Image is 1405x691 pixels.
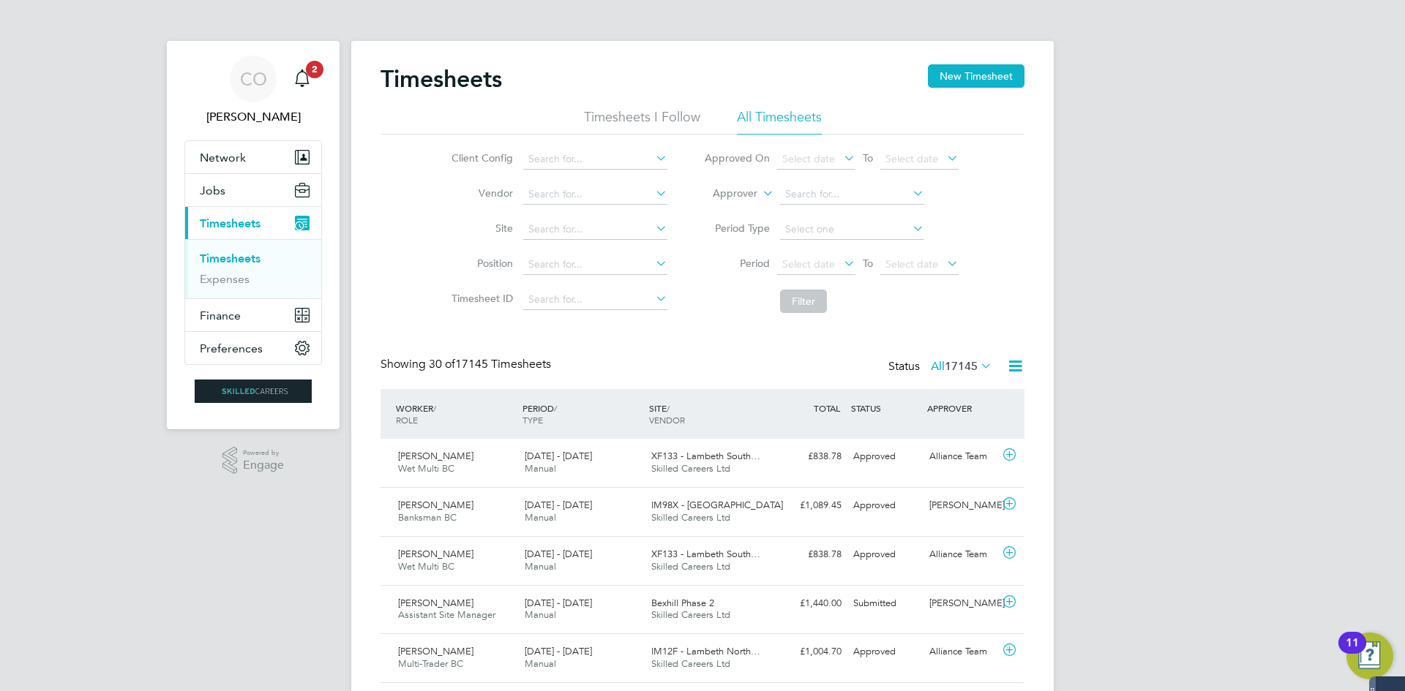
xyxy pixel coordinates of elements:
h2: Timesheets [381,64,502,94]
span: [PERSON_NAME] [398,645,473,657]
span: CO [240,69,267,88]
div: £838.78 [771,543,847,567]
div: Alliance Team [923,543,1000,567]
span: Select date [885,152,938,165]
div: £838.78 [771,445,847,469]
span: / [667,402,670,414]
span: [DATE] - [DATE] [525,499,592,511]
div: APPROVER [923,395,1000,421]
span: Manual [525,462,556,475]
li: All Timesheets [737,108,822,135]
label: Client Config [447,151,513,165]
span: To [858,148,877,167]
span: Select date [885,257,938,271]
input: Select one [780,219,924,240]
div: 11 [1346,643,1359,662]
label: Approved On [704,151,770,165]
a: Go to home page [184,380,322,403]
button: New Timesheet [928,64,1024,88]
span: [PERSON_NAME] [398,548,473,560]
span: Manual [525,560,556,573]
input: Search for... [523,219,667,240]
span: TOTAL [814,402,840,414]
label: Vendor [447,186,513,200]
button: Open Resource Center, 11 new notifications [1346,633,1393,679]
span: Engage [243,459,284,472]
label: Period [704,257,770,270]
span: Bexhill Phase 2 [651,597,714,609]
span: TYPE [522,414,543,426]
div: £1,004.70 [771,640,847,664]
div: Alliance Team [923,640,1000,664]
div: STATUS [847,395,923,421]
input: Search for... [780,184,924,205]
button: Filter [780,290,827,313]
button: Finance [185,299,321,331]
span: [DATE] - [DATE] [525,450,592,462]
input: Search for... [523,290,667,310]
span: Skilled Careers Ltd [651,511,730,524]
span: / [433,402,436,414]
span: Timesheets [200,216,261,230]
div: Status [888,357,995,377]
span: IM98X - [GEOGRAPHIC_DATA] [651,499,783,511]
span: Manual [525,657,556,670]
span: Manual [525,608,556,621]
div: Approved [847,640,923,664]
span: Preferences [200,341,263,355]
span: Jobs [200,184,225,197]
div: Alliance Team [923,445,1000,469]
button: Network [185,141,321,173]
span: ROLE [396,414,418,426]
div: Showing [381,357,554,372]
input: Search for... [523,149,667,170]
div: Approved [847,494,923,518]
span: Multi-Trader BC [398,657,463,670]
span: Banksman BC [398,511,457,524]
span: Ciara O'Connell [184,108,322,126]
img: skilledcareers-logo-retina.png [195,380,312,403]
span: 30 of [429,357,455,371]
span: To [858,254,877,273]
label: Timesheet ID [447,292,513,305]
div: SITE [645,395,772,433]
span: / [554,402,557,414]
span: 2 [306,61,323,78]
label: Period Type [704,222,770,235]
span: XF133 - Lambeth South… [651,548,760,560]
div: Submitted [847,592,923,616]
span: [PERSON_NAME] [398,499,473,511]
label: Approver [692,186,757,201]
span: [DATE] - [DATE] [525,597,592,609]
span: Skilled Careers Ltd [651,560,730,573]
span: [DATE] - [DATE] [525,645,592,657]
span: VENDOR [649,414,685,426]
span: Skilled Careers Ltd [651,462,730,475]
button: Timesheets [185,207,321,239]
span: 17145 Timesheets [429,357,551,371]
div: [PERSON_NAME] [923,494,1000,518]
a: CO[PERSON_NAME] [184,56,322,126]
span: Manual [525,511,556,524]
div: £1,440.00 [771,592,847,616]
div: Approved [847,543,923,567]
span: [PERSON_NAME] [398,597,473,609]
span: Select date [782,152,835,165]
span: 17145 [945,359,978,374]
button: Preferences [185,332,321,364]
a: Powered byEngage [222,447,285,475]
div: Approved [847,445,923,469]
span: XF133 - Lambeth South… [651,450,760,462]
a: Expenses [200,272,250,286]
div: PERIOD [519,395,645,433]
label: All [931,359,992,374]
span: [PERSON_NAME] [398,450,473,462]
span: Finance [200,309,241,322]
div: [PERSON_NAME] [923,592,1000,616]
label: Site [447,222,513,235]
nav: Main navigation [167,41,340,429]
span: Select date [782,257,835,271]
li: Timesheets I Follow [584,108,700,135]
div: £1,089.45 [771,494,847,518]
div: WORKER [392,395,519,433]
